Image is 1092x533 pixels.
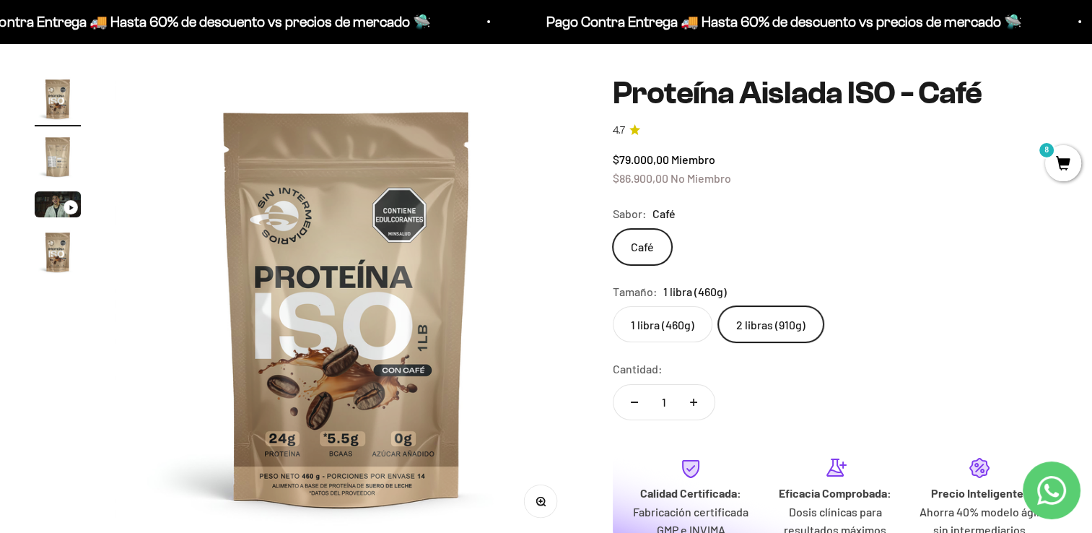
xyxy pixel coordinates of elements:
[35,229,81,275] img: Proteína Aislada ISO - Café
[671,152,715,166] span: Miembro
[35,134,81,184] button: Ir al artículo 2
[35,76,81,126] button: Ir al artículo 1
[613,385,655,420] button: Reducir cantidad
[779,486,891,500] strong: Eficacia Comprobada:
[545,10,1021,33] p: Pago Contra Entrega 🚚 Hasta 60% de descuento vs precios de mercado 🛸
[613,360,663,378] label: Cantidad:
[673,385,715,420] button: Aumentar cantidad
[1045,157,1081,173] a: 8
[663,282,727,301] span: 1 libra (460g)
[35,191,81,222] button: Ir al artículo 3
[613,204,647,223] legend: Sabor:
[35,76,81,122] img: Proteína Aislada ISO - Café
[613,282,658,301] legend: Tamaño:
[671,171,731,185] span: No Miembro
[613,76,1057,110] h1: Proteína Aislada ISO - Café
[613,123,1057,139] a: 4.74.7 de 5.0 estrellas
[652,204,676,223] span: Café
[35,134,81,180] img: Proteína Aislada ISO - Café
[640,486,741,500] strong: Calidad Certificada:
[613,171,668,185] span: $86.900,00
[613,152,669,166] span: $79.000,00
[613,123,625,139] span: 4.7
[35,229,81,279] button: Ir al artículo 4
[1038,142,1055,159] mark: 8
[931,486,1028,500] strong: Precio Inteligente:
